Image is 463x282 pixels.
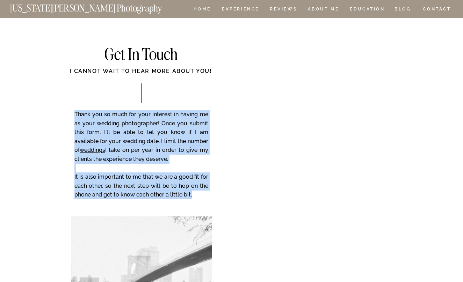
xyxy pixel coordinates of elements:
a: Experience [222,7,259,13]
a: BLOG [395,7,411,13]
a: CONTACT [422,5,451,13]
p: Thank you so much for your interest in having me as your wedding photographer! Once you submit th... [74,110,208,209]
div: I cannot wait to hear more about you! [43,67,239,83]
a: HOME [192,7,212,13]
a: ABOUT ME [308,7,339,13]
a: [US_STATE][PERSON_NAME] Photography [10,3,186,9]
a: REVIEWS [270,7,296,13]
a: weddings [80,147,105,153]
a: EDUCATION [349,7,386,13]
h2: Get In Touch [71,46,211,64]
